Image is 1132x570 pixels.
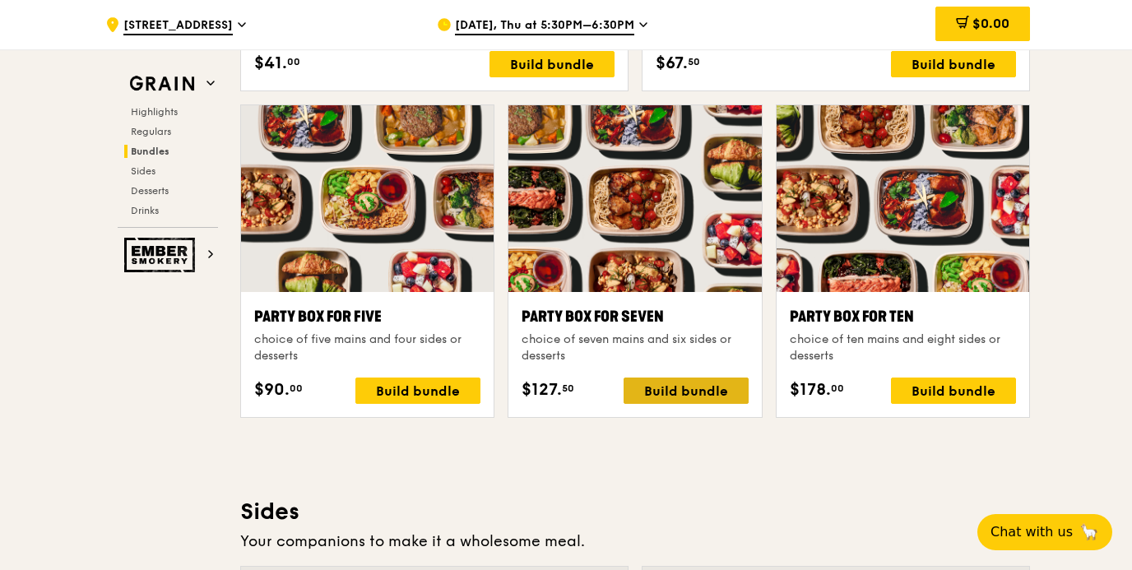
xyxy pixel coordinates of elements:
[131,146,169,157] span: Bundles
[254,305,480,328] div: Party Box for Five
[790,331,1016,364] div: choice of ten mains and eight sides or desserts
[977,514,1112,550] button: Chat with us🦙
[240,530,1030,553] div: Your companions to make it a wholesome meal.
[254,331,480,364] div: choice of five mains and four sides or desserts
[790,378,831,402] span: $178.
[562,382,574,395] span: 50
[355,378,480,404] div: Build bundle
[287,55,300,68] span: 00
[254,51,287,76] span: $41.
[624,378,749,404] div: Build bundle
[990,522,1073,542] span: Chat with us
[240,497,1030,526] h3: Sides
[972,16,1009,31] span: $0.00
[522,305,748,328] div: Party Box for Seven
[688,55,700,68] span: 50
[831,382,844,395] span: 00
[131,185,169,197] span: Desserts
[1079,522,1099,542] span: 🦙
[790,305,1016,328] div: Party Box for Ten
[124,238,200,272] img: Ember Smokery web logo
[522,331,748,364] div: choice of seven mains and six sides or desserts
[455,17,634,35] span: [DATE], Thu at 5:30PM–6:30PM
[891,378,1016,404] div: Build bundle
[254,378,290,402] span: $90.
[656,51,688,76] span: $67.
[123,17,233,35] span: [STREET_ADDRESS]
[290,382,303,395] span: 00
[891,51,1016,77] div: Build bundle
[489,51,615,77] div: Build bundle
[131,126,171,137] span: Regulars
[522,378,562,402] span: $127.
[124,69,200,99] img: Grain web logo
[131,106,178,118] span: Highlights
[131,205,159,216] span: Drinks
[131,165,155,177] span: Sides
